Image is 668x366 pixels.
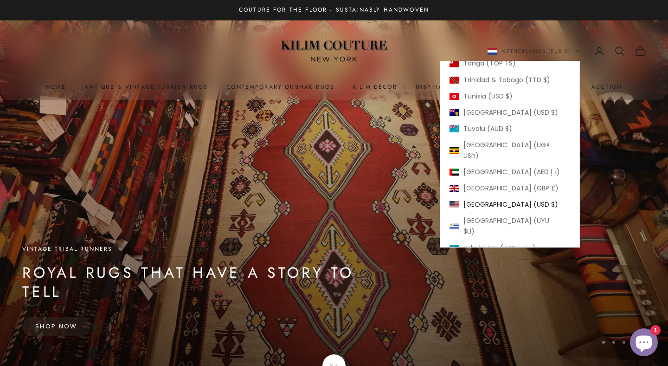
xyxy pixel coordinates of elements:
[463,183,559,194] span: [GEOGRAPHIC_DATA] (GBP £)
[488,48,497,55] img: Netherlands
[276,29,392,73] img: Logo of Kilim Couture New York
[463,140,561,161] span: [GEOGRAPHIC_DATA] (UGX USh)
[22,317,90,336] a: Shop Now
[463,91,513,102] span: Tunisia (USD $)
[450,201,459,208] img: United States
[463,75,550,85] span: Trinidad & Tobago (TTD $)
[84,82,208,91] a: Antique & Vintage Turkish Rugs
[450,109,459,116] img: Turks &amp; Caicos Islands
[46,82,66,91] a: Home
[450,185,459,192] img: United Kingdom
[591,82,622,91] a: Auction
[450,125,459,132] img: Tuvalu
[22,82,646,91] nav: Primary navigation
[463,124,512,134] span: Tuvalu (AUD $)
[22,244,384,254] p: Vintage Tribal Runners
[627,328,661,359] inbox-online-store-chat: Shopify online store chat
[450,77,459,84] img: Trinidad &amp; Tobago
[463,199,558,210] span: [GEOGRAPHIC_DATA] (USD $)
[463,216,561,237] span: [GEOGRAPHIC_DATA] (UYU $U)
[463,58,516,69] span: Tonga (TOP T$)
[226,82,334,91] a: Contemporary Oushak Rugs
[450,60,459,67] img: Tonga
[488,46,646,57] nav: Secondary navigation
[463,167,560,177] span: [GEOGRAPHIC_DATA] (AED د.إ)
[22,263,384,302] p: Royal Rugs That Have a Story to Tell
[450,147,459,154] img: Uganda
[463,107,558,118] span: [GEOGRAPHIC_DATA] (USD $)
[450,223,459,230] img: Uruguay
[450,93,459,100] img: Tunisia
[450,245,459,252] img: Uzbekistan
[239,6,429,15] p: Couture for the Floor · Sustainably Handwoven
[501,47,571,55] span: Netherlands (EUR €)
[353,82,397,91] summary: Kilim Decor
[450,169,459,176] img: United Arab Emirates
[463,243,536,254] span: Uzbekistan (UZS so'm)
[416,82,459,91] a: Inspiration
[488,47,580,55] button: Change country or currency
